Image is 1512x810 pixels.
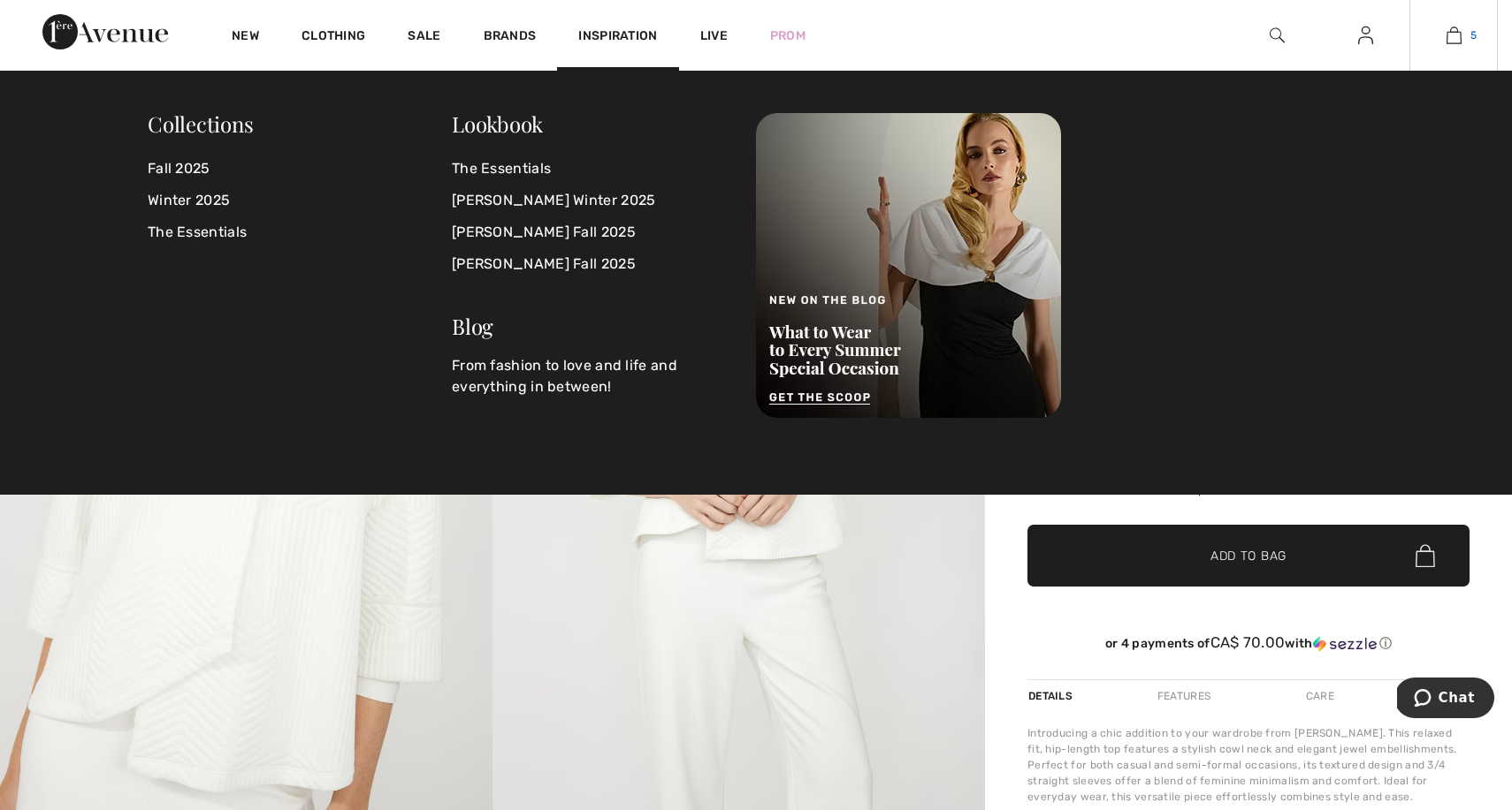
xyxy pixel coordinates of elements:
[484,28,537,47] a: Brands
[1270,25,1285,46] img: search the website
[452,355,735,397] p: From fashion to love and life and everything in between!
[1210,633,1286,651] span: CA$ 70.00
[148,216,452,248] a: The Essentials
[1410,25,1497,46] a: 5
[408,28,440,47] a: Sale
[452,185,735,216] a: [PERSON_NAME] Winter 2025
[756,113,1061,418] img: New on the Blog
[1416,544,1435,567] img: Bag.svg
[770,26,806,45] a: Prom
[1142,680,1226,712] div: Features
[578,28,657,47] span: Inspiration
[1027,680,1077,712] div: Details
[1027,634,1470,652] div: or 4 payments of with
[1470,27,1477,43] span: 5
[756,256,1061,273] a: New on the Blog
[1344,25,1387,47] a: Sign In
[1291,680,1349,712] div: Care
[1027,725,1470,805] div: Introducing a chic addition to your wardrobe from [PERSON_NAME]. This relaxed fit, hip-length top...
[148,110,254,138] span: Collections
[1397,678,1494,722] iframe: Opens a widget where you can chat to one of our agents
[452,153,735,185] a: The Essentials
[1027,634,1470,658] div: or 4 payments ofCA$ 70.00withSezzle Click to learn more about Sezzle
[452,110,543,138] a: Lookbook
[148,185,452,216] a: Winter 2025
[1313,636,1377,652] img: Sezzle
[452,312,493,340] a: Blog
[148,153,452,185] a: Fall 2025
[232,28,259,47] a: New
[1210,547,1287,565] span: Add to Bag
[452,216,735,248] a: [PERSON_NAME] Fall 2025
[1447,25,1462,46] img: My Bag
[452,248,735,280] a: [PERSON_NAME] Fall 2025
[1358,25,1373,46] img: My Info
[1027,525,1470,587] button: Add to Bag
[302,28,365,47] a: Clothing
[700,26,728,45] a: Live
[42,14,168,49] img: 1ère Avenue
